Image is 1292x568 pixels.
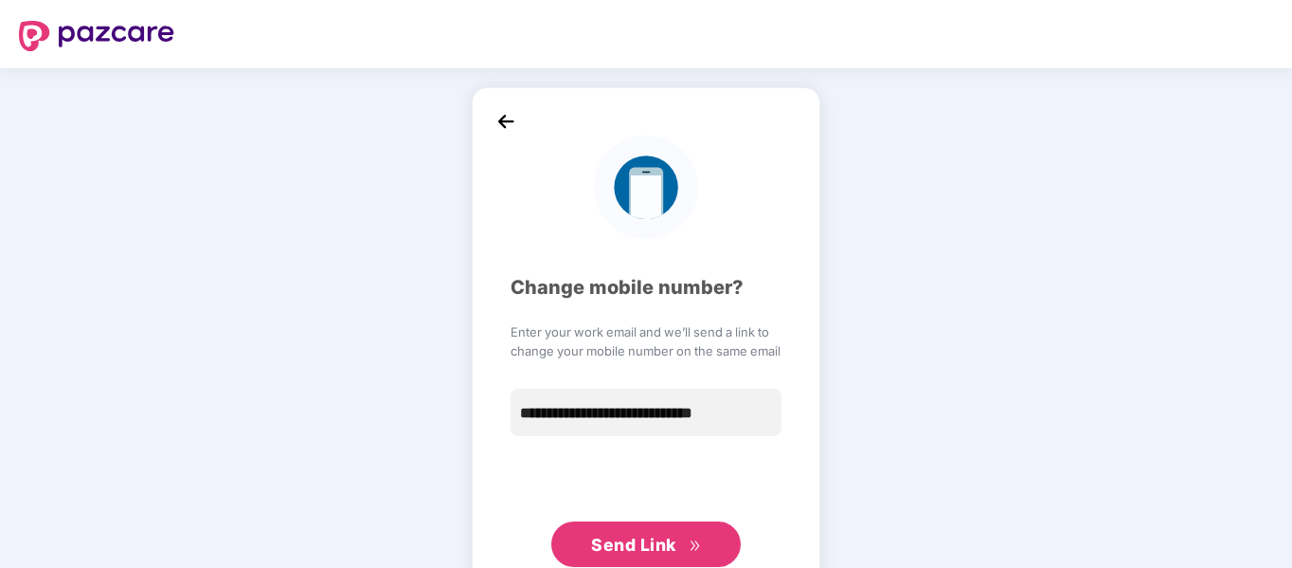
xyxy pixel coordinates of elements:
[511,273,781,302] div: Change mobile number?
[689,540,701,552] span: double-right
[511,322,781,341] span: Enter your work email and we’ll send a link to
[551,522,741,567] button: Send Linkdouble-right
[492,107,520,136] img: back_icon
[19,21,174,51] img: logo
[591,535,676,555] span: Send Link
[594,136,697,239] img: logo
[511,341,781,360] span: change your mobile number on the same email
